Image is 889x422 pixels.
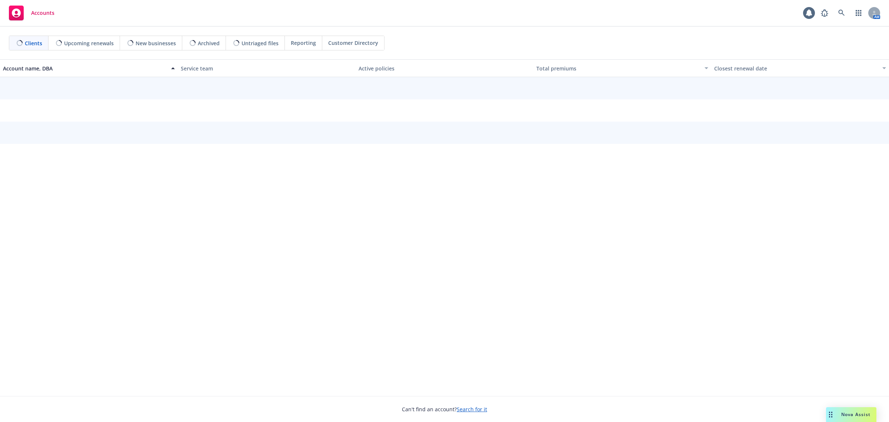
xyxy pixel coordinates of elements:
[64,39,114,47] span: Upcoming renewals
[851,6,866,20] a: Switch app
[291,39,316,47] span: Reporting
[31,10,54,16] span: Accounts
[181,65,353,72] div: Service team
[834,6,849,20] a: Search
[817,6,832,20] a: Report a Bug
[826,407,876,422] button: Nova Assist
[198,39,220,47] span: Archived
[457,406,487,413] a: Search for it
[178,59,356,77] button: Service team
[714,65,878,72] div: Closest renewal date
[841,411,870,418] span: Nova Assist
[826,407,835,422] div: Drag to move
[711,59,889,77] button: Closest renewal date
[6,3,57,23] a: Accounts
[3,65,167,72] div: Account name, DBA
[25,39,42,47] span: Clients
[328,39,378,47] span: Customer Directory
[533,59,711,77] button: Total premiums
[242,39,279,47] span: Untriaged files
[536,65,700,72] div: Total premiums
[136,39,176,47] span: New businesses
[402,405,487,413] span: Can't find an account?
[356,59,533,77] button: Active policies
[359,65,530,72] div: Active policies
